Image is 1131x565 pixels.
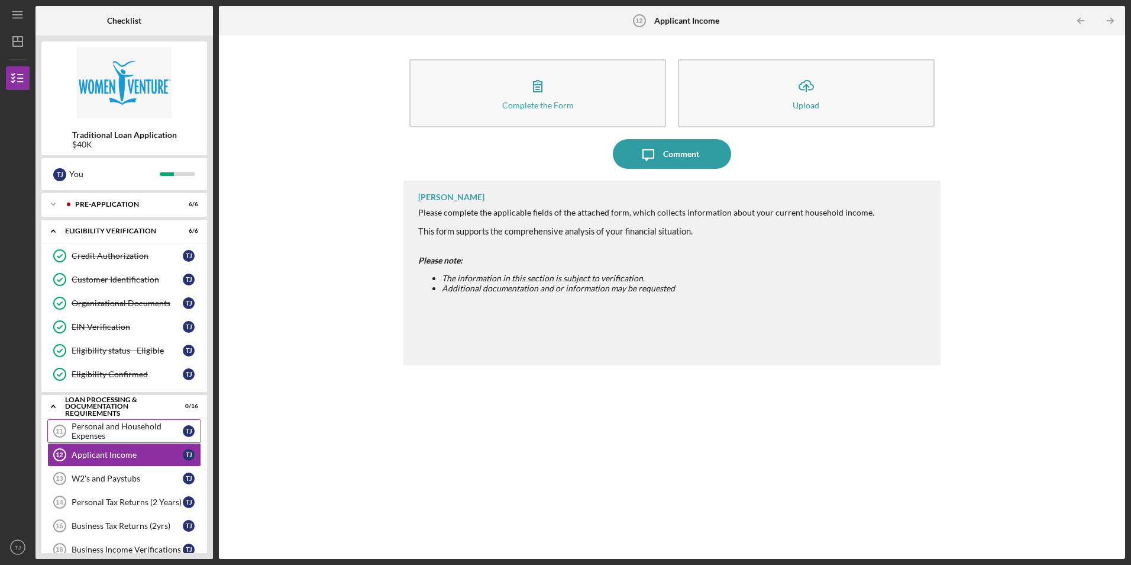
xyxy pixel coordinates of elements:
div: T J [183,425,195,437]
div: Eligibility Verification [65,227,169,235]
a: 14Personal Tax Returns (2 Years)TJ [47,490,201,514]
em: The information in this section is subject to verification. [442,273,645,283]
div: T J [183,473,195,484]
span: This form supports the comprehensive analysis of your financial situation. [418,226,693,236]
button: Complete the Form [409,59,666,127]
a: Eligibility ConfirmedTJ [47,362,201,386]
div: Credit Authorization [72,251,183,261]
div: Complete the Form [502,101,574,110]
button: TJ [6,535,30,559]
a: 11Personal and Household ExpensesTJ [47,419,201,443]
div: Personal Tax Returns (2 Years) [72,497,183,507]
div: Personal and Household Expenses [72,422,183,441]
div: Upload [793,101,819,110]
a: Eligibility status - EligibleTJ [47,339,201,362]
b: Traditional Loan Application [72,130,177,140]
tspan: 12 [635,17,642,24]
tspan: 11 [56,428,63,435]
div: You [69,164,160,184]
a: Customer IdentificationTJ [47,268,201,291]
div: Organizational Documents [72,298,183,308]
button: Comment [613,139,731,169]
div: Customer Identification [72,275,183,284]
div: T J [183,345,195,357]
div: W2's and Paystubs [72,474,183,483]
img: Product logo [41,47,207,118]
tspan: 15 [56,522,63,529]
a: 12Applicant IncomeTJ [47,443,201,467]
div: Business Income Verifications [72,545,183,554]
div: 6 / 6 [177,201,198,208]
div: T J [183,520,195,532]
em: Additional documentation and or information may be requested [442,283,675,293]
a: 13W2's and PaystubsTJ [47,467,201,490]
div: T J [183,274,195,285]
div: T J [183,368,195,380]
a: 15Business Tax Returns (2yrs)TJ [47,514,201,538]
div: Loan Processing & Documentation Requirements [65,396,169,417]
div: T J [183,496,195,508]
div: Business Tax Returns (2yrs) [72,521,183,531]
b: Checklist [107,16,141,25]
div: Please complete the applicable fields of the attached form, which collects information about your... [418,208,874,217]
div: T J [53,168,66,181]
div: T J [183,449,195,461]
div: $40K [72,140,177,149]
div: Comment [663,139,699,169]
div: 6 / 6 [177,227,198,235]
tspan: 12 [56,451,63,458]
div: T J [183,250,195,262]
div: 0 / 16 [177,403,198,410]
tspan: 16 [56,546,63,553]
div: T J [183,321,195,333]
button: Upload [678,59,935,127]
div: [PERSON_NAME] [418,192,484,202]
div: Pre-Application [75,201,169,208]
div: Applicant Income [72,450,183,460]
tspan: 13 [56,475,63,482]
div: T J [183,297,195,309]
div: EIN Verification [72,322,183,332]
a: 16Business Income VerificationsTJ [47,538,201,561]
em: Please note: [418,255,463,265]
b: Applicant Income [654,16,719,25]
a: EIN VerificationTJ [47,315,201,339]
a: Organizational DocumentsTJ [47,291,201,315]
div: Eligibility Confirmed [72,370,183,379]
text: TJ [15,544,21,551]
a: Credit AuthorizationTJ [47,244,201,268]
div: T J [183,544,195,556]
div: Eligibility status - Eligible [72,346,183,355]
tspan: 14 [56,499,63,506]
